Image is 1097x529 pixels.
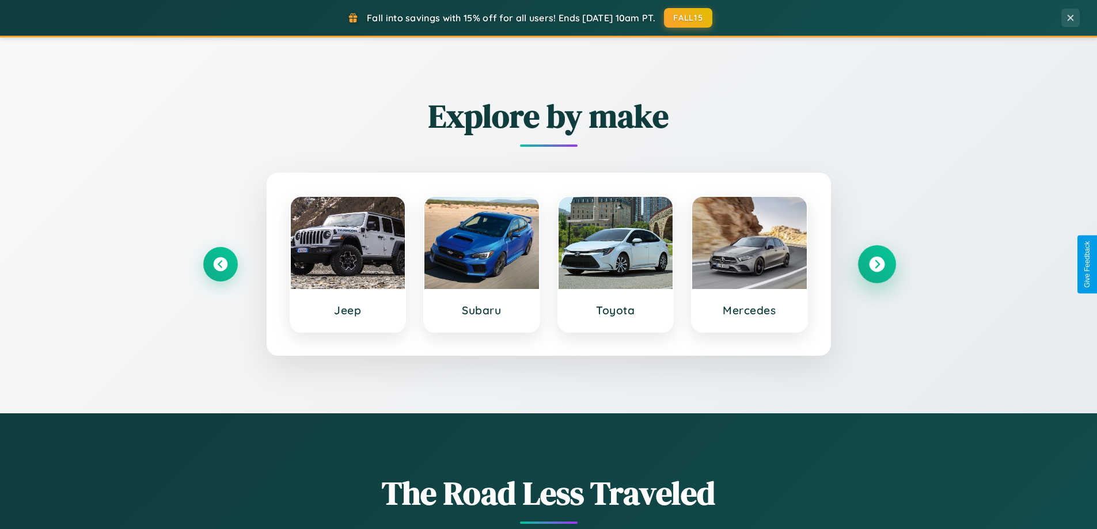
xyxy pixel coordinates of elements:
[203,94,894,138] h2: Explore by make
[203,471,894,515] h1: The Road Less Traveled
[436,303,527,317] h3: Subaru
[570,303,662,317] h3: Toyota
[1083,241,1091,288] div: Give Feedback
[664,8,712,28] button: FALL15
[704,303,795,317] h3: Mercedes
[302,303,394,317] h3: Jeep
[367,12,655,24] span: Fall into savings with 15% off for all users! Ends [DATE] 10am PT.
